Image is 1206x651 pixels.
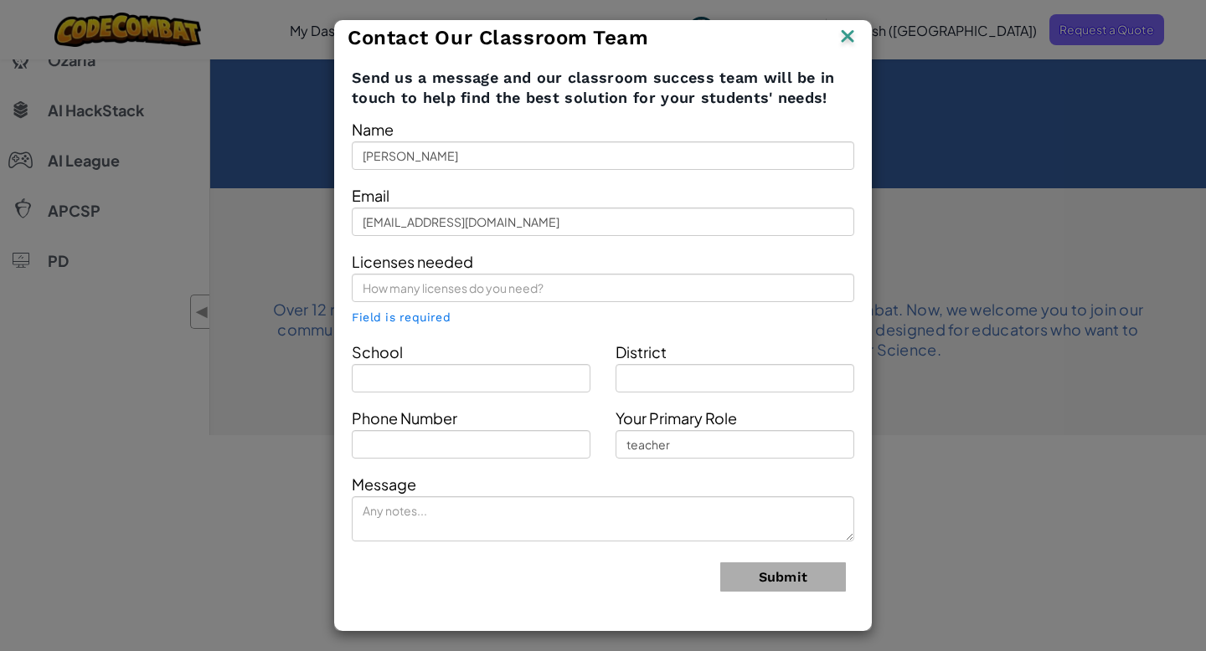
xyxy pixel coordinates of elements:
[616,430,854,459] input: Teacher, Principal, etc.
[616,342,667,361] span: District
[352,342,403,361] span: School
[352,408,457,428] span: Phone Number
[352,68,854,108] span: Send us a message and our classroom success team will be in touch to help find the best solution ...
[348,26,649,49] span: Contact Our Classroom Team
[837,25,858,50] img: IconClose.svg
[352,252,473,271] span: Licenses needed
[352,274,854,302] input: How many licenses do you need?
[616,408,737,428] span: Your Primary Role
[352,186,389,205] span: Email
[352,120,394,139] span: Name
[352,310,451,324] span: Field is required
